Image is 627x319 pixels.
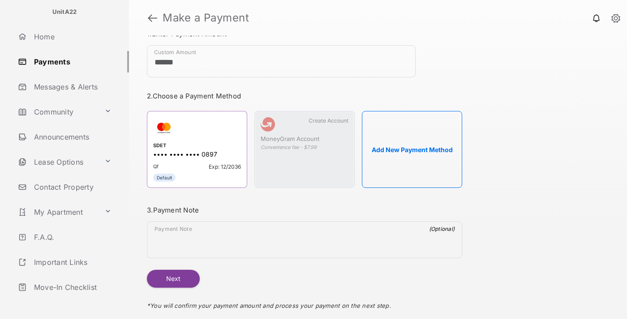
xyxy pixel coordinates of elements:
a: Announcements [14,126,129,148]
p: UnitA22 [52,8,77,17]
a: My Apartment [14,201,101,223]
span: Qf [153,163,159,170]
div: SDET•••• •••• •••• 0897QfExp: 12/2036Default [147,111,247,188]
a: Community [14,101,101,123]
a: Messages & Alerts [14,76,129,98]
div: Convenience fee - $7.99 [261,144,348,150]
a: Contact Property [14,176,129,198]
a: Move-In Checklist [14,276,129,298]
h3: 3. Payment Note [147,206,462,214]
button: Next [147,270,200,288]
div: •••• •••• •••• 0897 [153,150,241,160]
span: Create Account [309,117,348,124]
button: Add New Payment Method [362,111,462,188]
a: Important Links [14,251,115,273]
div: * You will confirm your payment amount and process your payment on the next step. [147,288,462,318]
span: Exp: 12/2036 [209,163,241,170]
a: F.A.Q. [14,226,129,248]
a: Payments [14,51,129,72]
div: MoneyGram Account [261,135,348,144]
a: Home [14,26,129,47]
div: SDET [153,142,241,150]
strong: Make a Payment [163,13,249,23]
h3: 2. Choose a Payment Method [147,92,462,100]
a: Lease Options [14,151,101,173]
